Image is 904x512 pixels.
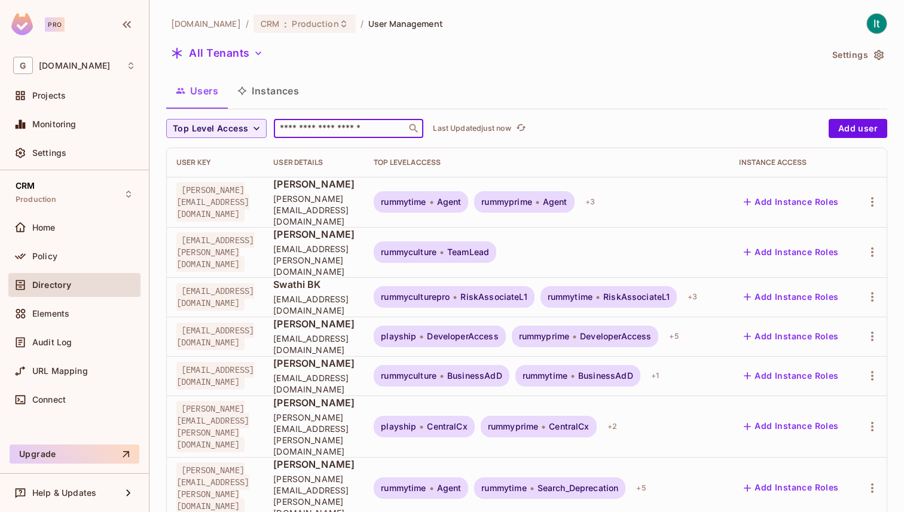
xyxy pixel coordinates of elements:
span: rummyculturepro [381,292,450,302]
span: rummytime [381,197,426,207]
span: BusinessAdD [578,371,633,381]
span: rummytime [523,371,567,381]
li: / [246,18,249,29]
span: rummytime [548,292,593,302]
div: + 2 [603,417,622,436]
span: Home [32,223,56,232]
button: Add Instance Roles [739,287,843,306]
span: Agent [437,197,462,207]
span: [PERSON_NAME][EMAIL_ADDRESS][PERSON_NAME][DOMAIN_NAME] [273,412,355,457]
button: Add Instance Roles [739,417,843,436]
span: playship [381,332,416,341]
span: User Management [368,18,443,29]
span: [PERSON_NAME][EMAIL_ADDRESS][PERSON_NAME][DOMAIN_NAME] [176,401,249,452]
span: [PERSON_NAME][EMAIL_ADDRESS][DOMAIN_NAME] [273,193,355,227]
span: CentralCx [427,422,467,431]
button: Add Instance Roles [739,327,843,346]
span: [EMAIL_ADDRESS][DOMAIN_NAME] [176,323,254,350]
span: Workspace: gameskraft.com [39,61,110,70]
button: Add Instance Roles [739,243,843,262]
div: User Key [176,158,254,167]
button: Upgrade [10,444,139,464]
span: [PERSON_NAME] [273,458,355,471]
span: refresh [516,122,526,134]
span: : [283,19,288,29]
button: Settings [827,45,887,65]
span: Production [292,18,338,29]
span: Settings [32,148,66,158]
span: rummytime [481,483,526,493]
button: Instances [228,76,309,106]
span: CRM [16,181,35,191]
span: rummyprime [488,422,539,431]
span: Elements [32,309,69,318]
div: + 1 [646,366,664,385]
span: [EMAIL_ADDRESS][DOMAIN_NAME] [176,283,254,311]
span: [EMAIL_ADDRESS][DOMAIN_NAME] [273,333,355,355]
button: Users [166,76,228,106]
div: + 3 [683,287,702,306]
span: CentralCx [549,422,589,431]
button: Add Instance Roles [739,366,843,385]
span: [EMAIL_ADDRESS][PERSON_NAME][DOMAIN_NAME] [273,243,355,277]
img: SReyMgAAAABJRU5ErkJggg== [11,13,33,35]
span: [PERSON_NAME] [273,396,355,409]
span: [PERSON_NAME][EMAIL_ADDRESS][DOMAIN_NAME] [176,182,249,222]
span: the active workspace [171,18,241,29]
p: Last Updated just now [433,124,511,133]
div: Instance Access [739,158,843,167]
button: Add Instance Roles [739,192,843,211]
button: All Tenants [166,44,268,63]
span: [EMAIL_ADDRESS][DOMAIN_NAME] [176,362,254,390]
div: User Details [273,158,355,167]
span: DeveloperAccess [427,332,498,341]
span: Policy [32,252,57,261]
span: [PERSON_NAME] [273,357,355,370]
span: RiskAssociateL1 [603,292,670,302]
span: Swathi BK [273,278,355,291]
span: Agent [437,483,462,493]
button: refresh [514,121,528,136]
div: + 5 [631,479,650,498]
span: Projects [32,91,66,100]
span: CRM [261,18,279,29]
button: Add user [829,119,887,138]
span: Click to refresh data [511,121,528,136]
span: RiskAssociateL1 [460,292,527,302]
div: + 5 [664,327,683,346]
span: [PERSON_NAME] [273,317,355,330]
button: Add Instance Roles [739,479,843,498]
span: Audit Log [32,338,72,347]
span: [PERSON_NAME] [273,228,355,241]
span: [EMAIL_ADDRESS][DOMAIN_NAME] [273,372,355,395]
span: rummyculture [381,371,436,381]
span: Agent [543,197,567,207]
button: Top Level Access [166,119,267,138]
span: Production [16,195,57,204]
span: rummyculture [381,247,436,257]
span: [EMAIL_ADDRESS][DOMAIN_NAME] [273,293,355,316]
span: URL Mapping [32,366,88,376]
div: Pro [45,17,65,32]
span: DeveloperAccess [580,332,651,341]
span: Monitoring [32,119,77,129]
span: Help & Updates [32,488,96,498]
li: / [361,18,364,29]
span: TeamLead [447,247,489,257]
span: rummyprime [481,197,532,207]
div: + 3 [581,192,600,211]
span: BusinessAdD [447,371,502,381]
span: Connect [32,395,66,404]
span: playship [381,422,416,431]
div: Top Level Access [374,158,720,167]
span: Search_Deprecation [537,483,619,493]
span: rummyprime [519,332,570,341]
span: Directory [32,280,71,290]
span: [EMAIL_ADDRESS][PERSON_NAME][DOMAIN_NAME] [176,232,254,272]
span: G [13,57,33,74]
img: IT Tools [867,14,887,33]
span: [PERSON_NAME] [273,177,355,191]
span: rummytime [381,483,426,493]
span: Top Level Access [173,121,248,136]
